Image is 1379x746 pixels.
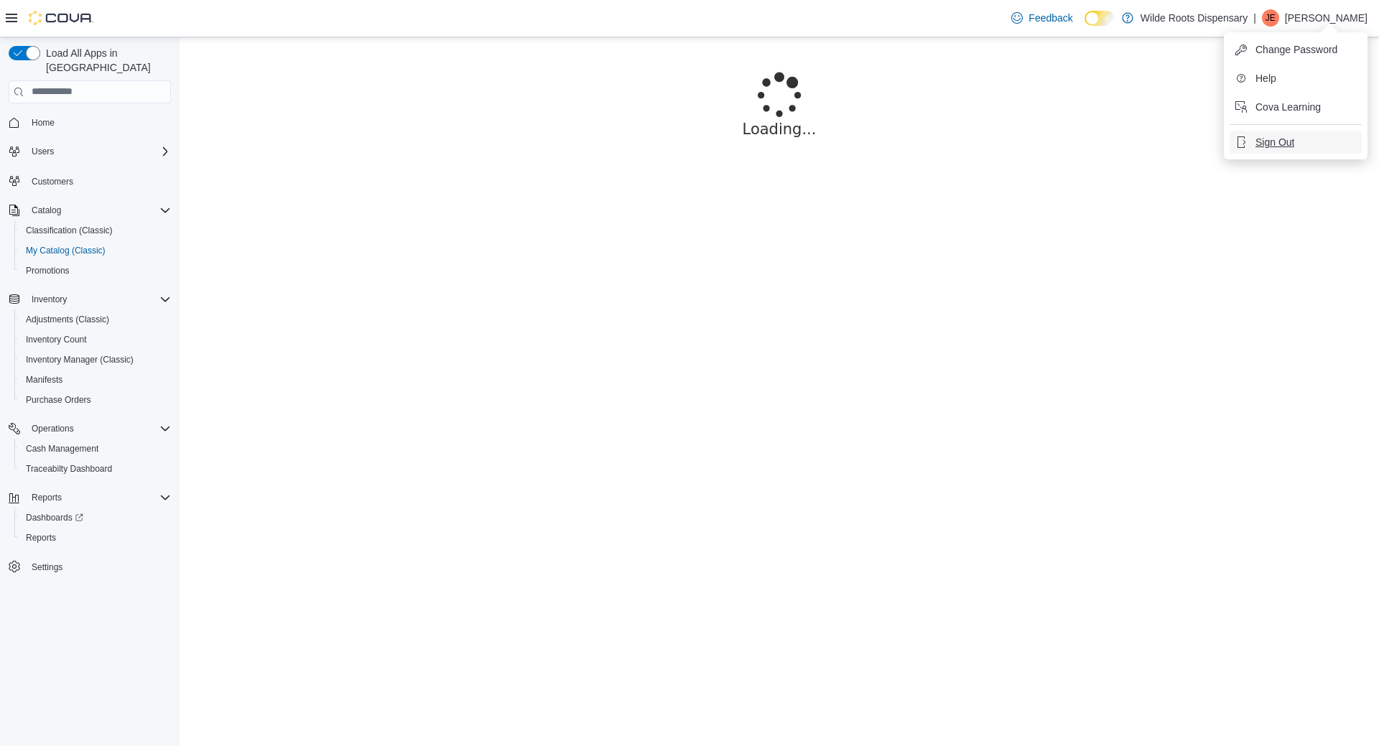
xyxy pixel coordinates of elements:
[26,559,68,576] a: Settings
[26,489,171,506] span: Reports
[1141,9,1248,27] p: Wilde Roots Dispensary
[1230,131,1362,154] button: Sign Out
[26,558,171,576] span: Settings
[32,117,55,129] span: Home
[20,242,111,259] a: My Catalog (Classic)
[1285,9,1368,27] p: [PERSON_NAME]
[26,113,171,131] span: Home
[26,512,83,523] span: Dashboards
[20,509,171,526] span: Dashboards
[40,46,171,75] span: Load All Apps in [GEOGRAPHIC_DATA]
[20,440,104,457] a: Cash Management
[20,242,171,259] span: My Catalog (Classic)
[20,351,171,368] span: Inventory Manager (Classic)
[20,262,75,279] a: Promotions
[1253,9,1256,27] p: |
[26,291,171,308] span: Inventory
[26,143,60,160] button: Users
[3,170,177,191] button: Customers
[14,261,177,281] button: Promotions
[20,331,171,348] span: Inventory Count
[3,112,177,133] button: Home
[14,528,177,548] button: Reports
[1230,67,1362,90] button: Help
[14,370,177,390] button: Manifests
[32,561,62,573] span: Settings
[20,222,119,239] a: Classification (Classic)
[1266,9,1276,27] span: JE
[1230,95,1362,118] button: Cova Learning
[20,222,171,239] span: Classification (Classic)
[14,309,177,330] button: Adjustments (Classic)
[20,391,97,409] a: Purchase Orders
[20,391,171,409] span: Purchase Orders
[3,200,177,220] button: Catalog
[32,146,54,157] span: Users
[26,354,134,365] span: Inventory Manager (Classic)
[20,460,118,477] a: Traceabilty Dashboard
[20,311,115,328] a: Adjustments (Classic)
[3,419,177,439] button: Operations
[20,262,171,279] span: Promotions
[26,532,56,544] span: Reports
[26,265,70,276] span: Promotions
[20,529,62,546] a: Reports
[20,371,171,388] span: Manifests
[14,241,177,261] button: My Catalog (Classic)
[1006,4,1078,32] a: Feedback
[32,294,67,305] span: Inventory
[1085,11,1115,26] input: Dark Mode
[3,141,177,162] button: Users
[26,143,171,160] span: Users
[26,334,87,345] span: Inventory Count
[1255,135,1294,149] span: Sign Out
[1255,71,1276,85] span: Help
[26,114,60,131] a: Home
[20,509,89,526] a: Dashboards
[14,220,177,241] button: Classification (Classic)
[1255,42,1337,57] span: Change Password
[1230,38,1362,61] button: Change Password
[26,314,109,325] span: Adjustments (Classic)
[1262,9,1279,27] div: Joe Ennis
[20,351,139,368] a: Inventory Manager (Classic)
[26,173,79,190] a: Customers
[14,350,177,370] button: Inventory Manager (Classic)
[32,423,74,434] span: Operations
[1255,100,1321,114] span: Cova Learning
[20,529,171,546] span: Reports
[26,202,171,219] span: Catalog
[1029,11,1072,25] span: Feedback
[14,330,177,350] button: Inventory Count
[20,440,171,457] span: Cash Management
[14,439,177,459] button: Cash Management
[1085,26,1085,27] span: Dark Mode
[26,225,113,236] span: Classification (Classic)
[26,202,67,219] button: Catalog
[20,331,93,348] a: Inventory Count
[29,11,93,25] img: Cova
[26,420,171,437] span: Operations
[20,460,171,477] span: Traceabilty Dashboard
[32,176,73,187] span: Customers
[14,459,177,479] button: Traceabilty Dashboard
[26,420,80,437] button: Operations
[26,443,98,454] span: Cash Management
[26,291,73,308] button: Inventory
[3,556,177,577] button: Settings
[3,488,177,508] button: Reports
[20,371,68,388] a: Manifests
[26,172,171,190] span: Customers
[14,390,177,410] button: Purchase Orders
[26,374,62,386] span: Manifests
[3,289,177,309] button: Inventory
[26,489,68,506] button: Reports
[14,508,177,528] a: Dashboards
[26,394,91,406] span: Purchase Orders
[9,106,171,615] nav: Complex example
[26,463,112,475] span: Traceabilty Dashboard
[32,205,61,216] span: Catalog
[32,492,62,503] span: Reports
[26,245,106,256] span: My Catalog (Classic)
[20,311,171,328] span: Adjustments (Classic)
